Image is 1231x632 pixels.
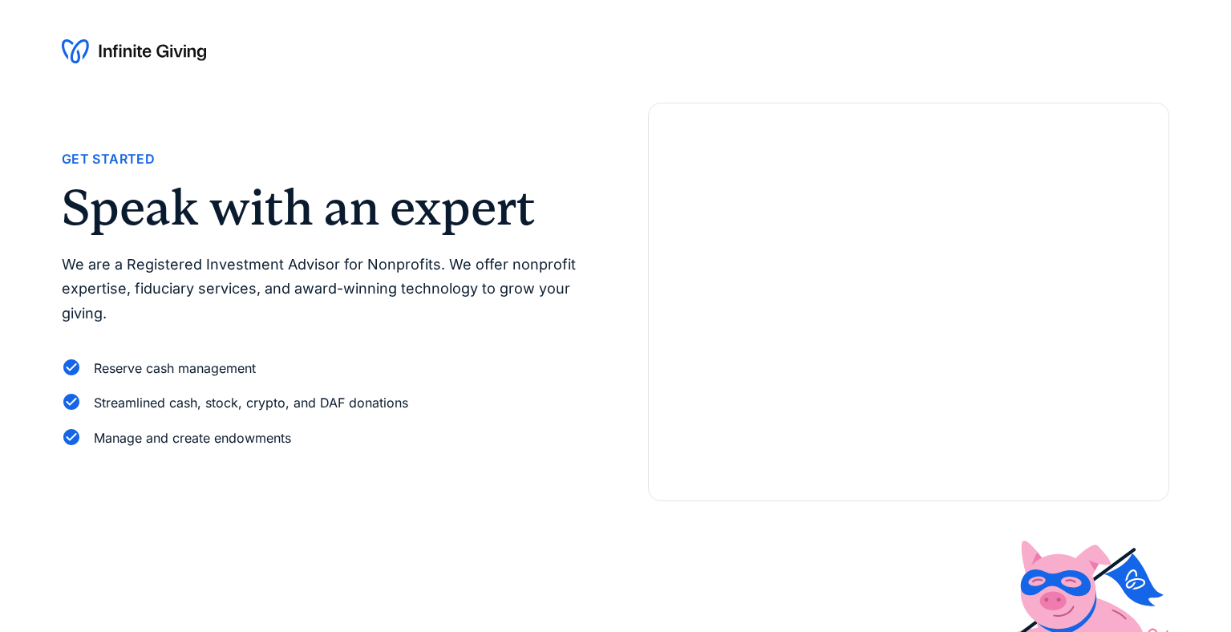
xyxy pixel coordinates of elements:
h2: Speak with an expert [62,183,584,233]
p: We are a Registered Investment Advisor for Nonprofits. We offer nonprofit expertise, fiduciary se... [62,253,584,326]
div: Streamlined cash, stock, crypto, and DAF donations [94,392,408,414]
div: Reserve cash management [94,358,256,379]
div: Manage and create endowments [94,427,291,449]
iframe: Form 0 [674,155,1144,475]
div: Get Started [62,148,155,170]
